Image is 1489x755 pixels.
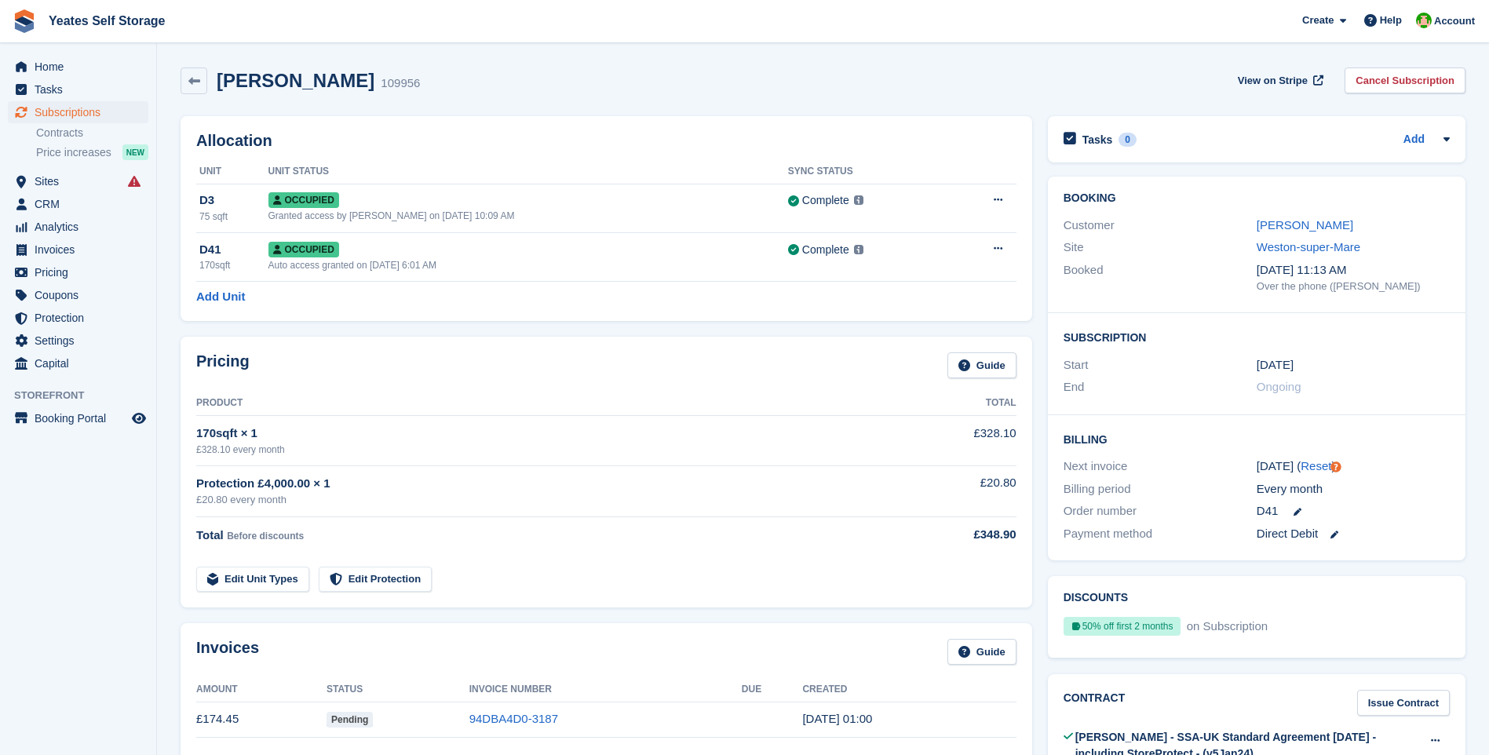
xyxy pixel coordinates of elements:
[196,567,309,593] a: Edit Unit Types
[196,425,891,443] div: 170sqft × 1
[35,261,129,283] span: Pricing
[8,101,148,123] a: menu
[854,245,863,254] img: icon-info-grey-7440780725fd019a000dd9b08b2336e03edf1995a4989e88bcd33f0948082b44.svg
[8,407,148,429] a: menu
[1257,458,1450,476] div: [DATE] ( )
[35,284,129,306] span: Coupons
[1064,356,1257,374] div: Start
[35,101,129,123] span: Subscriptions
[196,475,891,493] div: Protection £4,000.00 × 1
[802,192,849,209] div: Complete
[1064,239,1257,257] div: Site
[1064,458,1257,476] div: Next invoice
[196,639,259,665] h2: Invoices
[35,352,129,374] span: Capital
[268,192,339,208] span: Occupied
[381,75,420,93] div: 109956
[1416,13,1432,28] img: Angela Field
[130,409,148,428] a: Preview store
[1329,460,1343,474] div: Tooltip anchor
[854,195,863,205] img: icon-info-grey-7440780725fd019a000dd9b08b2336e03edf1995a4989e88bcd33f0948082b44.svg
[742,677,803,702] th: Due
[469,712,558,725] a: 94DBA4D0-3187
[788,159,947,184] th: Sync Status
[196,702,327,737] td: £174.45
[1064,217,1257,235] div: Customer
[1064,329,1450,345] h2: Subscription
[802,242,849,258] div: Complete
[35,239,129,261] span: Invoices
[1232,67,1327,93] a: View on Stripe
[802,677,1016,702] th: Created
[268,209,788,223] div: Granted access by [PERSON_NAME] on [DATE] 10:09 AM
[35,216,129,238] span: Analytics
[1434,13,1475,29] span: Account
[891,465,1016,516] td: £20.80
[8,330,148,352] a: menu
[8,284,148,306] a: menu
[1064,378,1257,396] div: End
[268,159,788,184] th: Unit Status
[891,526,1016,544] div: £348.90
[8,307,148,329] a: menu
[35,307,129,329] span: Protection
[35,78,129,100] span: Tasks
[1082,133,1113,147] h2: Tasks
[268,242,339,257] span: Occupied
[35,56,129,78] span: Home
[1064,502,1257,520] div: Order number
[1257,480,1450,498] div: Every month
[8,216,148,238] a: menu
[196,288,245,306] a: Add Unit
[36,145,111,160] span: Price increases
[1064,480,1257,498] div: Billing period
[802,712,872,725] time: 2025-10-05 00:00:58 UTC
[196,352,250,378] h2: Pricing
[1064,431,1450,447] h2: Billing
[891,391,1016,416] th: Total
[196,391,891,416] th: Product
[1064,192,1450,205] h2: Booking
[1064,261,1257,294] div: Booked
[14,388,156,403] span: Storefront
[196,677,327,702] th: Amount
[122,144,148,160] div: NEW
[1302,13,1334,28] span: Create
[1064,592,1450,604] h2: Discounts
[8,56,148,78] a: menu
[196,492,891,508] div: £20.80 every month
[199,191,268,210] div: D3
[1064,617,1181,636] div: 50% off first 2 months
[196,159,268,184] th: Unit
[8,261,148,283] a: menu
[8,193,148,215] a: menu
[35,330,129,352] span: Settings
[1064,525,1257,543] div: Payment method
[35,193,129,215] span: CRM
[217,70,374,91] h2: [PERSON_NAME]
[1257,380,1301,393] span: Ongoing
[1064,690,1126,716] h2: Contract
[227,531,304,542] span: Before discounts
[13,9,36,33] img: stora-icon-8386f47178a22dfd0bd8f6a31ec36ba5ce8667c1dd55bd0f319d3a0aa187defe.svg
[1257,525,1450,543] div: Direct Debit
[1257,261,1450,279] div: [DATE] 11:13 AM
[8,239,148,261] a: menu
[1301,459,1331,472] a: Reset
[1184,619,1268,633] span: on Subscription
[1238,73,1308,89] span: View on Stripe
[1257,240,1360,253] a: Weston-super-Mare
[196,528,224,542] span: Total
[268,258,788,272] div: Auto access granted on [DATE] 6:01 AM
[8,352,148,374] a: menu
[947,639,1016,665] a: Guide
[469,677,742,702] th: Invoice Number
[1119,133,1137,147] div: 0
[8,170,148,192] a: menu
[35,407,129,429] span: Booking Portal
[36,126,148,140] a: Contracts
[35,170,129,192] span: Sites
[1257,502,1279,520] span: D41
[8,78,148,100] a: menu
[1257,218,1353,232] a: [PERSON_NAME]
